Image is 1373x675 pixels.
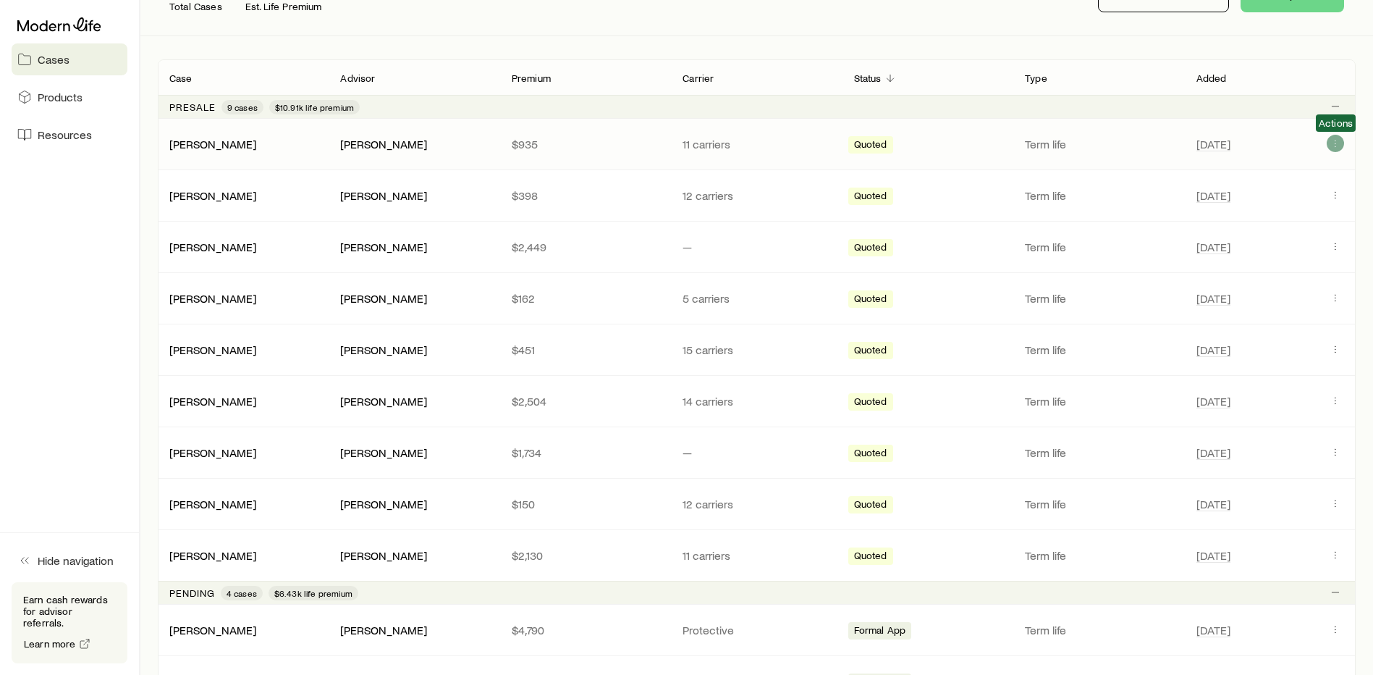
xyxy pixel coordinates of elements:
p: 11 carriers [683,137,830,151]
p: Case [169,72,193,84]
div: [PERSON_NAME] [340,497,427,512]
span: Hide navigation [38,553,114,568]
p: 15 carriers [683,343,830,357]
span: Actions [1319,117,1353,129]
p: Term life [1025,445,1173,460]
div: [PERSON_NAME] [340,548,427,563]
span: $6.43k life premium [274,587,352,599]
p: 5 carriers [683,291,830,306]
a: [PERSON_NAME] [169,188,256,202]
div: [PERSON_NAME] [169,548,256,563]
p: — [683,445,830,460]
span: [DATE] [1196,394,1230,408]
div: [PERSON_NAME] [169,497,256,512]
p: — [683,240,830,254]
span: [DATE] [1196,497,1230,511]
span: [DATE] [1196,343,1230,357]
span: [DATE] [1196,188,1230,203]
span: 4 cases [227,587,257,599]
p: 14 carriers [683,394,830,408]
a: [PERSON_NAME] [169,137,256,151]
p: Protective [683,623,830,637]
p: Term life [1025,343,1173,357]
p: $150 [512,497,659,511]
a: [PERSON_NAME] [169,623,256,637]
p: Term life [1025,623,1173,637]
div: [PERSON_NAME] [169,291,256,306]
p: Est. Life Premium [245,1,322,12]
div: [PERSON_NAME] [169,343,256,358]
a: [PERSON_NAME] [169,445,256,459]
p: Advisor [340,72,375,84]
p: Added [1196,72,1227,84]
div: [PERSON_NAME] [340,188,427,204]
p: 12 carriers [683,497,830,511]
p: Status [854,72,882,84]
a: [PERSON_NAME] [169,343,256,356]
p: $2,449 [512,240,659,254]
div: [PERSON_NAME] [169,394,256,409]
a: [PERSON_NAME] [169,497,256,511]
span: Quoted [854,293,887,308]
p: $2,130 [512,548,659,563]
p: Term life [1025,291,1173,306]
p: Term life [1025,394,1173,408]
p: Earn cash rewards for advisor referrals. [23,594,116,629]
div: [PERSON_NAME] [340,623,427,638]
button: Hide navigation [12,545,127,577]
div: [PERSON_NAME] [340,291,427,306]
span: Cases [38,52,69,67]
span: [DATE] [1196,240,1230,254]
span: Formal App [854,624,906,640]
p: 11 carriers [683,548,830,563]
a: [PERSON_NAME] [169,240,256,253]
a: [PERSON_NAME] [169,548,256,562]
p: Term life [1025,497,1173,511]
div: [PERSON_NAME] [340,343,427,358]
p: $162 [512,291,659,306]
p: $2,504 [512,394,659,408]
div: [PERSON_NAME] [340,240,427,255]
span: Quoted [854,447,887,462]
span: [DATE] [1196,623,1230,637]
span: Quoted [854,498,887,513]
div: [PERSON_NAME] [169,445,256,461]
div: [PERSON_NAME] [169,240,256,255]
p: $4,790 [512,623,659,637]
a: Resources [12,119,127,151]
span: Quoted [854,138,887,154]
p: Total Cases [169,1,222,12]
span: Products [38,90,83,104]
span: $10.91k life premium [275,101,354,113]
span: Quoted [854,241,887,256]
div: [PERSON_NAME] [340,445,427,461]
a: [PERSON_NAME] [169,291,256,305]
span: Quoted [854,344,887,359]
span: [DATE] [1196,291,1230,306]
a: Cases [12,43,127,75]
div: Earn cash rewards for advisor referrals.Learn more [12,582,127,663]
span: [DATE] [1196,137,1230,151]
p: $1,734 [512,445,659,460]
p: Presale [169,101,216,113]
a: Products [12,81,127,113]
p: Carrier [683,72,714,84]
span: [DATE] [1196,445,1230,460]
p: Term life [1025,240,1173,254]
span: Quoted [854,395,887,411]
div: [PERSON_NAME] [169,137,256,152]
p: $398 [512,188,659,203]
p: Type [1025,72,1047,84]
p: Pending [169,587,215,599]
a: [PERSON_NAME] [169,394,256,408]
div: [PERSON_NAME] [169,623,256,638]
span: Resources [38,127,92,142]
p: 12 carriers [683,188,830,203]
span: Learn more [24,639,76,649]
div: [PERSON_NAME] [169,188,256,204]
span: [DATE] [1196,548,1230,563]
p: $451 [512,343,659,357]
p: Premium [512,72,551,84]
div: [PERSON_NAME] [340,137,427,152]
span: 9 cases [227,101,258,113]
